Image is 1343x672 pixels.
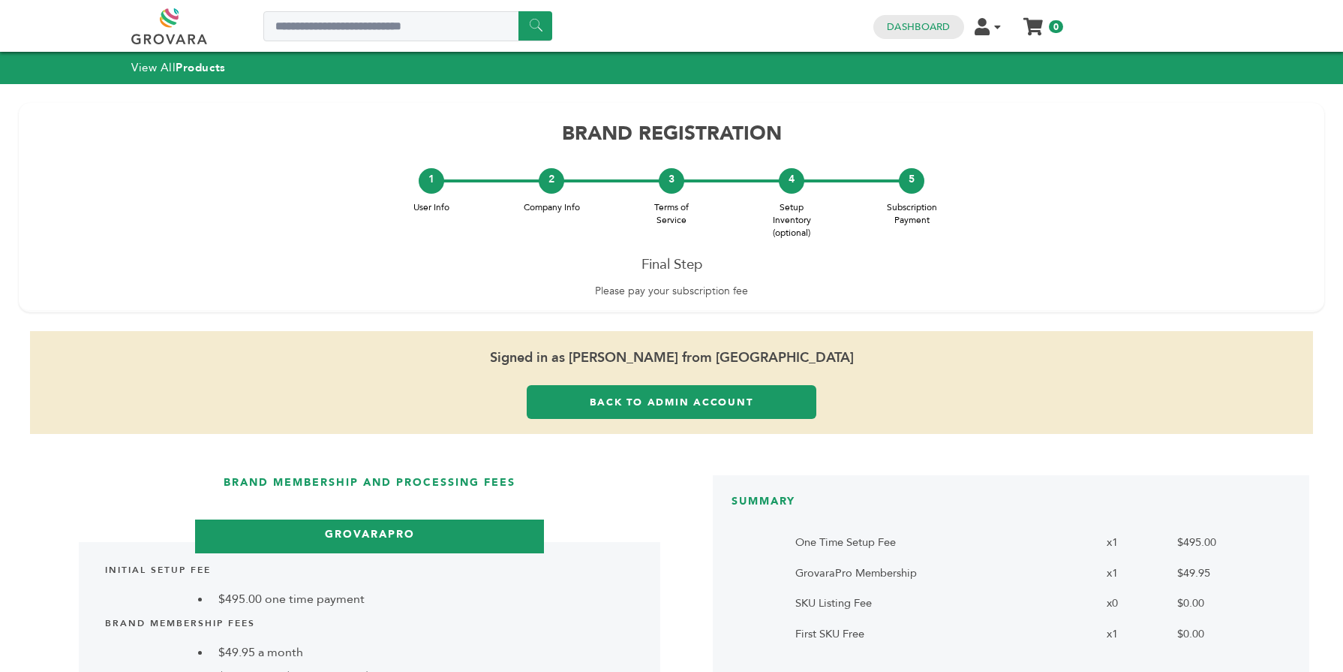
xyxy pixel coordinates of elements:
[195,520,544,553] h3: GrovaraPro
[659,168,684,194] div: 3
[785,619,1096,649] td: First SKU Free
[1177,595,1204,610] span: $0.00
[785,588,1096,618] td: SKU Listing Fee
[732,494,1290,520] h3: SUMMARY
[105,617,255,629] b: Brand Membership Fees
[521,201,581,214] span: Company Info
[211,590,740,608] li: $495.00 one time payment
[30,331,1313,385] span: Signed in as [PERSON_NAME] from [GEOGRAPHIC_DATA]
[527,385,816,419] a: Back to Admin Account
[641,201,702,227] span: Terms of Service
[263,11,552,41] input: Search a product or brand...
[71,475,668,502] h3: Brand Membership and Processing Fees
[539,168,564,194] div: 2
[779,168,804,194] div: 4
[882,201,942,227] span: Subscription Payment
[131,60,226,75] a: View AllProducts
[176,60,225,75] strong: Products
[1025,14,1042,29] a: My Cart
[1096,619,1167,649] td: x1
[899,168,924,194] div: 5
[762,201,822,239] span: Setup Inventory (optional)
[401,201,461,214] span: User Info
[105,564,211,576] b: Initial Setup Fee
[785,527,1096,557] td: One Time Setup Fee
[785,558,1096,588] td: GrovaraPro Membership
[1107,595,1118,610] span: x0
[211,643,740,661] li: $49.95 a month
[419,168,444,194] div: 1
[34,255,1309,285] h3: Final Step
[887,20,950,34] a: Dashboard
[34,114,1309,154] h1: BRAND REGISTRATION
[1167,527,1298,557] td: $495.00
[1049,20,1063,33] span: 0
[1096,527,1167,557] td: x1
[1167,558,1298,588] td: $49.95
[34,284,1309,299] p: Please pay your subscription fee
[1096,558,1167,588] td: x1
[1167,619,1298,649] td: $0.00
